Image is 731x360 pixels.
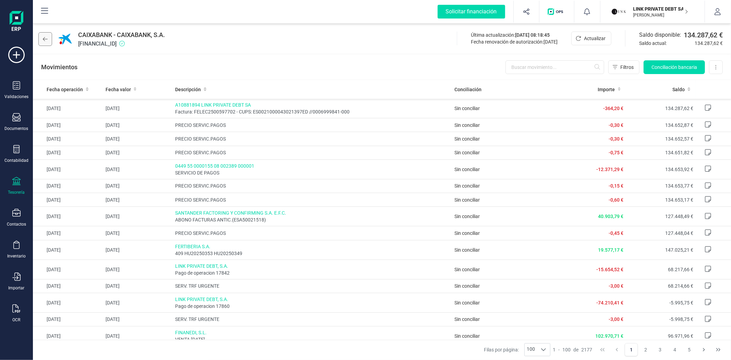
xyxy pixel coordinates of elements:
td: [DATE] [103,226,173,240]
img: Logo Finanedi [10,11,23,33]
div: Solicitar financiación [438,5,505,19]
span: Sin conciliar [454,316,480,322]
td: [DATE] [33,159,103,179]
div: Filas por página: [484,343,550,356]
td: 134.652,87 € [626,118,696,132]
span: FINANEDI, S.L. [175,329,449,336]
span: -0,75 € [609,150,623,155]
td: [DATE] [103,312,173,326]
img: Logo de OPS [548,8,566,15]
button: Previous Page [610,343,623,356]
div: Fecha renovación de autorización: [471,38,558,45]
span: -0,45 € [609,230,623,236]
div: Contabilidad [4,158,28,163]
span: Pago de operacion 17842 [175,269,449,276]
span: -0,30 € [609,122,623,128]
div: Importar [9,285,25,291]
td: [DATE] [103,118,173,132]
span: 409 HU20250353 HU20250349 [175,250,449,257]
span: Sin conciliar [454,197,480,203]
span: SERV. TRF URGENTE [175,283,449,289]
td: 127.448,04 € [626,226,696,240]
div: Validaciones [4,94,28,99]
span: Fecha operación [47,86,83,93]
span: LINK PRIVATE DEBT, S.A. [175,296,449,303]
td: 134.651,82 € [626,146,696,159]
td: [DATE] [103,260,173,279]
td: [DATE] [33,240,103,260]
span: PRECIO SERVIC.PAGOS [175,182,449,189]
span: SERVICIO DE PAGOS [175,169,449,176]
td: [DATE] [103,99,173,118]
span: Sin conciliar [454,267,480,272]
div: OCR [13,317,21,323]
span: Filtros [620,64,634,71]
span: 40.903,79 € [598,214,623,219]
span: 134.287,62 € [684,30,723,40]
td: [DATE] [103,132,173,146]
button: Logo de OPS [544,1,570,23]
span: -364,20 € [603,106,623,111]
td: [DATE] [33,326,103,346]
button: Last Page [712,343,725,356]
td: [DATE] [33,226,103,240]
button: Filtros [608,60,639,74]
span: Sin conciliar [454,150,480,155]
span: PRECIO SERVIC.PAGOS [175,230,449,237]
button: LILINK PRIVATE DEBT SA[PERSON_NAME] [609,1,696,23]
button: Page 1 [625,343,638,356]
span: Factura: FELEC2500597702 - CUPS: ES0021000043021397ED //0006999841-000 [175,108,449,115]
td: [DATE] [33,312,103,326]
span: de [574,346,579,353]
span: -0,60 € [609,197,623,203]
span: -0,15 € [609,183,623,189]
span: Sin conciliar [454,183,480,189]
button: Page 3 [654,343,667,356]
span: Actualizar [584,35,606,42]
td: 96.971,96 € [626,326,696,346]
span: Importe [598,86,615,93]
td: [DATE] [33,118,103,132]
td: [DATE] [33,260,103,279]
p: LINK PRIVATE DEBT SA [633,5,688,12]
td: [DATE] [103,146,173,159]
span: 102.970,71 € [595,333,623,339]
div: Documentos [5,126,28,131]
span: FERTIBERIA S.A. [175,243,449,250]
span: -3,00 € [609,283,623,289]
button: Page 5 [683,343,696,356]
span: [DATE] 08:18:45 [515,32,550,38]
div: Inventario [7,253,26,259]
span: Sin conciliar [454,136,480,142]
span: LINK PRIVATE DEBT, S.A. [175,263,449,269]
span: Saldo actual: [639,40,692,47]
span: [DATE] [544,39,558,45]
span: Saldo disponible: [639,31,681,39]
span: Sin conciliar [454,247,480,253]
span: PRECIO SERVIC.PAGOS [175,135,449,142]
span: -0,30 € [609,136,623,142]
td: 134.653,17 € [626,193,696,207]
span: Sin conciliar [454,230,480,236]
span: PRECIO SERVIC.PAGOS [175,196,449,203]
td: [DATE] [103,240,173,260]
span: SANTANDER FACTORING Y CONFIRMING S.A. E.F.C. [175,209,449,216]
span: Sin conciliar [454,283,480,289]
span: Sin conciliar [454,167,480,172]
p: Movimientos [41,62,77,72]
td: 68.214,66 € [626,279,696,293]
img: LI [611,4,626,19]
td: 134.652,57 € [626,132,696,146]
span: Sin conciliar [454,106,480,111]
span: -3,00 € [609,316,623,322]
span: A10881894 LINK PRIVATE DEBT SA [175,101,449,108]
td: [DATE] [103,207,173,226]
td: 68.217,66 € [626,260,696,279]
td: [DATE] [103,279,173,293]
td: 134.653,92 € [626,159,696,179]
span: 100 [563,346,571,353]
button: Solicitar financiación [429,1,513,23]
td: -5.995,75 € [626,293,696,312]
td: [DATE] [33,99,103,118]
span: 1 [553,346,556,353]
